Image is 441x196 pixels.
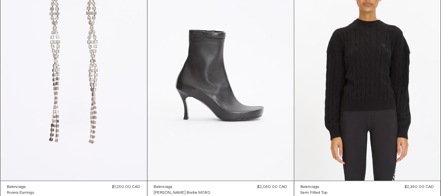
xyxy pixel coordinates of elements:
div: Riviera Earrings [7,191,35,196]
div: Balenciaga [7,185,26,190]
div: $1,250.00 CAD [112,184,141,190]
a: Riviera Earrings [7,190,35,196]
a: Balenciaga [7,184,35,190]
a: Balenciaga [301,184,328,190]
div: Semi Fitted Top [301,191,328,196]
div: $2,350.00 CAD [405,184,434,190]
a: Balenciaga [154,184,211,190]
div: Balenciaga [301,185,319,190]
div: [PERSON_NAME] Bootie M080 [154,191,211,196]
a: [PERSON_NAME] Bootie M080 [154,190,211,196]
div: $2,050.00 CAD [258,184,287,190]
a: Semi Fitted Top [301,190,328,196]
div: Balenciaga [154,185,173,190]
